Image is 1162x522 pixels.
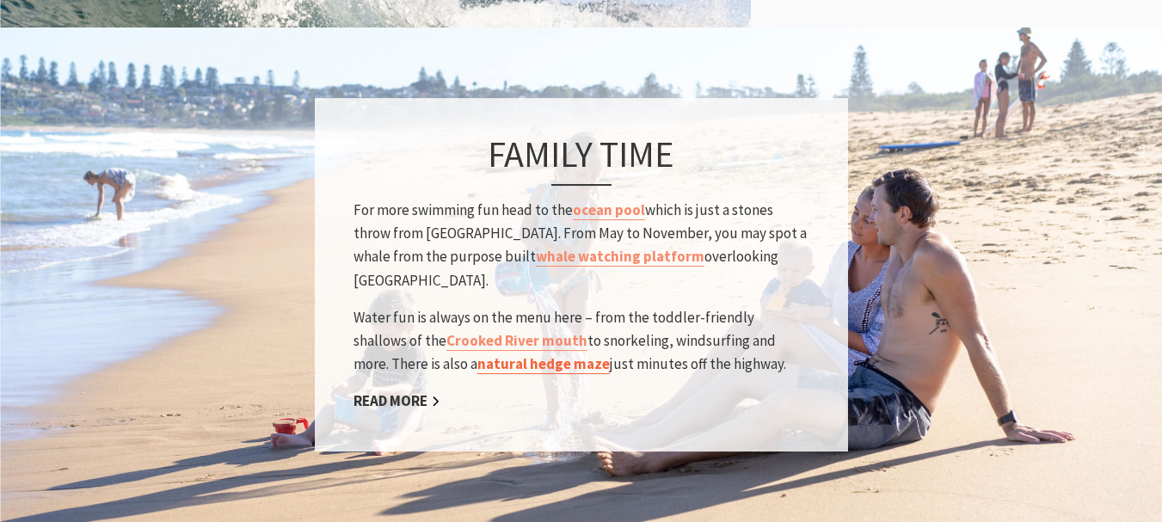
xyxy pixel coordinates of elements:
[446,331,587,351] a: Crooked River mouth
[354,306,809,377] p: Water fun is always on the menu here – from the toddler-friendly shallows of the to snorkeling, w...
[536,247,704,267] a: whale watching platform
[354,391,440,411] a: Read More
[573,200,645,220] a: ocean pool
[354,199,809,292] p: For more swimming fun head to the which is just a stones throw from [GEOGRAPHIC_DATA]. From May t...
[477,354,610,374] a: natural hedge maze
[354,132,809,186] h3: Family time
